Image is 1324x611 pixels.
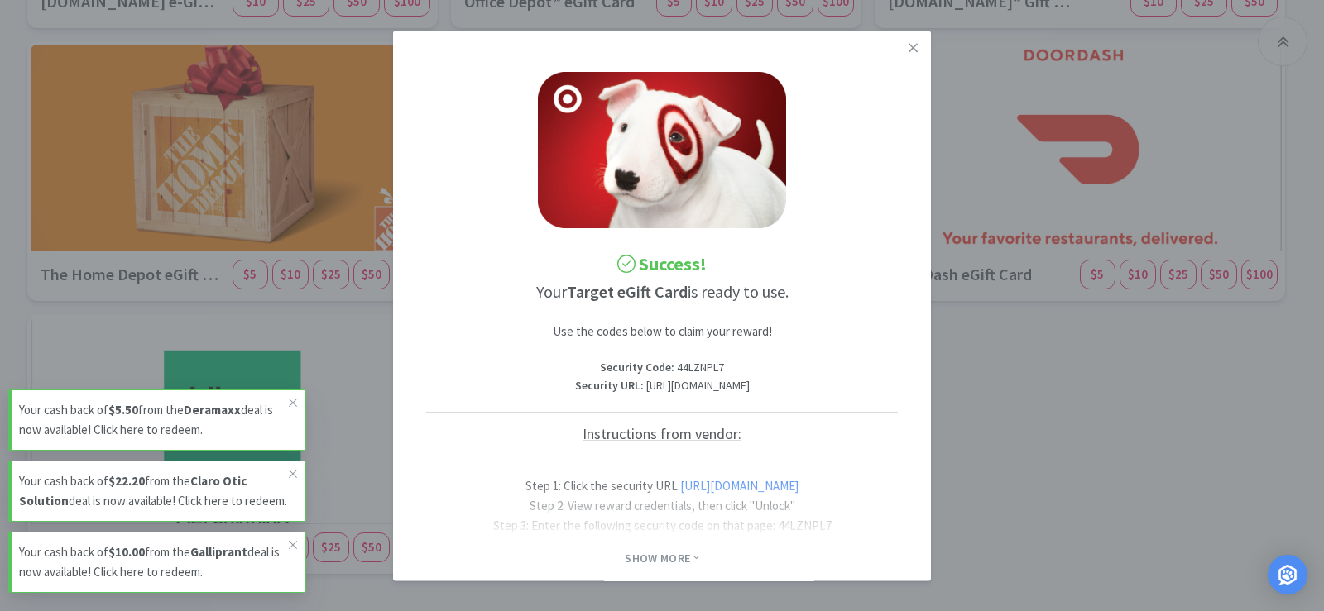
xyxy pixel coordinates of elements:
strong: Galliprant [190,544,247,560]
p: 44LZNPL7 [426,359,898,377]
h2: Success! [426,250,898,279]
p: Your cash back of from the deal is now available! Click here to redeem. [19,542,289,582]
div: Open Intercom Messenger [1268,555,1307,594]
h5: Instructions from vendor: [426,412,898,456]
strong: Security Code : [600,360,674,375]
p: Your cash back of from the deal is now available! Click here to redeem. [19,471,289,511]
strong: $10.00 [108,544,145,560]
p: Step 1: Click the security URL: Step 2: View reward credentials, then click "Unlock" Step 3: Ente... [480,456,845,575]
p: Your cash back of from the deal is now available! Click here to redeem. [19,400,289,440]
img: fe718508143945b88a635cba5bc112ee.png [538,72,786,228]
strong: $5.50 [108,402,138,418]
p: Use the codes below to claim your reward! [455,322,869,342]
strong: Deramaxx [184,402,241,418]
h3: Your is ready to use. [426,279,898,306]
strong: $22.20 [108,473,145,489]
p: [URL][DOMAIN_NAME] [426,377,898,395]
strong: Security URL : [575,379,644,394]
strong: Target eGift Card [567,282,688,303]
span: Show More [625,551,698,566]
